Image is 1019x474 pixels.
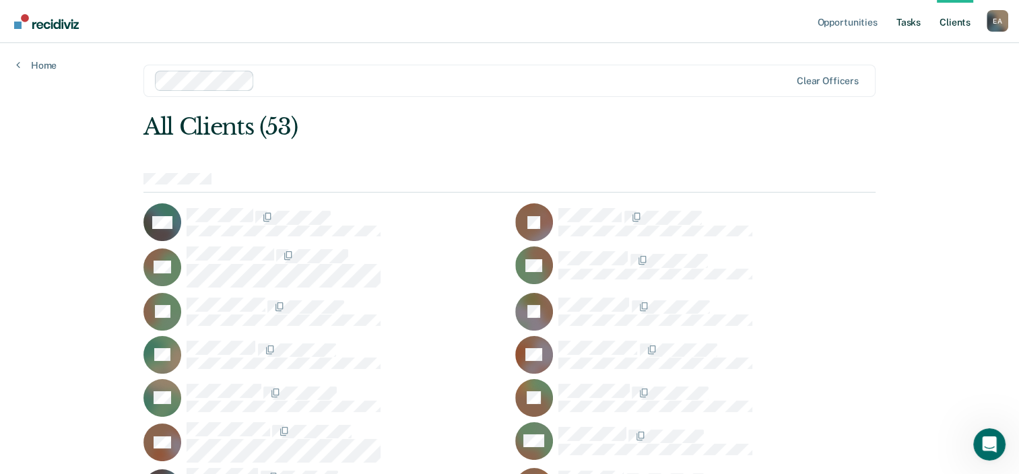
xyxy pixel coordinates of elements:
[14,14,79,29] img: Recidiviz
[143,113,729,141] div: All Clients (53)
[16,59,57,71] a: Home
[797,75,859,87] div: Clear officers
[973,428,1006,461] iframe: Intercom live chat
[987,10,1008,32] div: E A
[987,10,1008,32] button: Profile dropdown button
